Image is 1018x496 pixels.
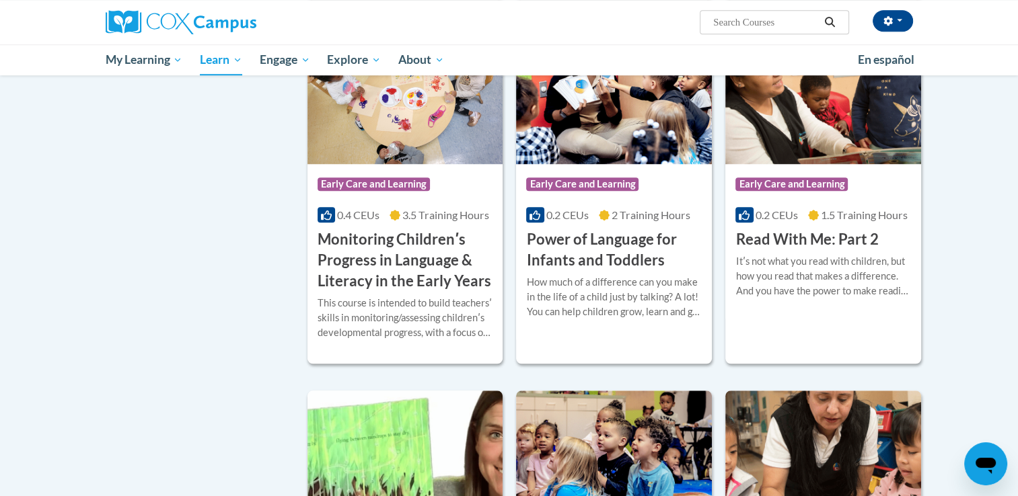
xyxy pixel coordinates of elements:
a: Explore [318,44,390,75]
a: About [390,44,453,75]
a: Course LogoEarly Care and Learning0.2 CEUs1.5 Training Hours Read With Me: Part 2Itʹs not what yo... [725,27,921,364]
span: My Learning [105,52,182,68]
img: Course Logo [516,27,712,164]
button: Account Settings [873,10,913,32]
span: 1.5 Training Hours [821,208,908,221]
button: Search [820,14,840,30]
div: Main menu [85,44,933,75]
h3: Read With Me: Part 2 [735,229,878,250]
h3: Monitoring Childrenʹs Progress in Language & Literacy in the Early Years [318,229,493,291]
h3: Power of Language for Infants and Toddlers [526,229,702,271]
div: How much of a difference can you make in the life of a child just by talking? A lot! You can help... [526,275,702,319]
span: 2 Training Hours [612,208,690,221]
span: 3.5 Training Hours [402,208,489,221]
span: Early Care and Learning [318,177,430,191]
a: En español [849,46,923,74]
span: Engage [260,52,310,68]
a: Course LogoEarly Care and Learning0.2 CEUs2 Training Hours Power of Language for Infants and Todd... [516,27,712,364]
span: Early Care and Learning [735,177,848,191]
img: Course Logo [307,27,503,164]
span: 0.4 CEUs [337,208,379,221]
span: En español [858,52,914,67]
span: About [398,52,444,68]
input: Search Courses [712,14,820,30]
a: My Learning [97,44,192,75]
a: Engage [251,44,319,75]
span: 0.2 CEUs [756,208,798,221]
span: Explore [327,52,381,68]
a: Learn [191,44,251,75]
div: Itʹs not what you read with children, but how you read that makes a difference. And you have the ... [735,254,911,298]
span: Learn [200,52,242,68]
span: Early Care and Learning [526,177,639,191]
a: Cox Campus [106,10,361,34]
span: 0.2 CEUs [546,208,589,221]
iframe: Button to launch messaging window [964,442,1007,485]
img: Course Logo [725,27,921,164]
img: Cox Campus [106,10,256,34]
div: This course is intended to build teachersʹ skills in monitoring/assessing childrenʹs developmenta... [318,296,493,340]
a: Course LogoEarly Care and Learning0.4 CEUs3.5 Training Hours Monitoring Childrenʹs Progress in La... [307,27,503,364]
